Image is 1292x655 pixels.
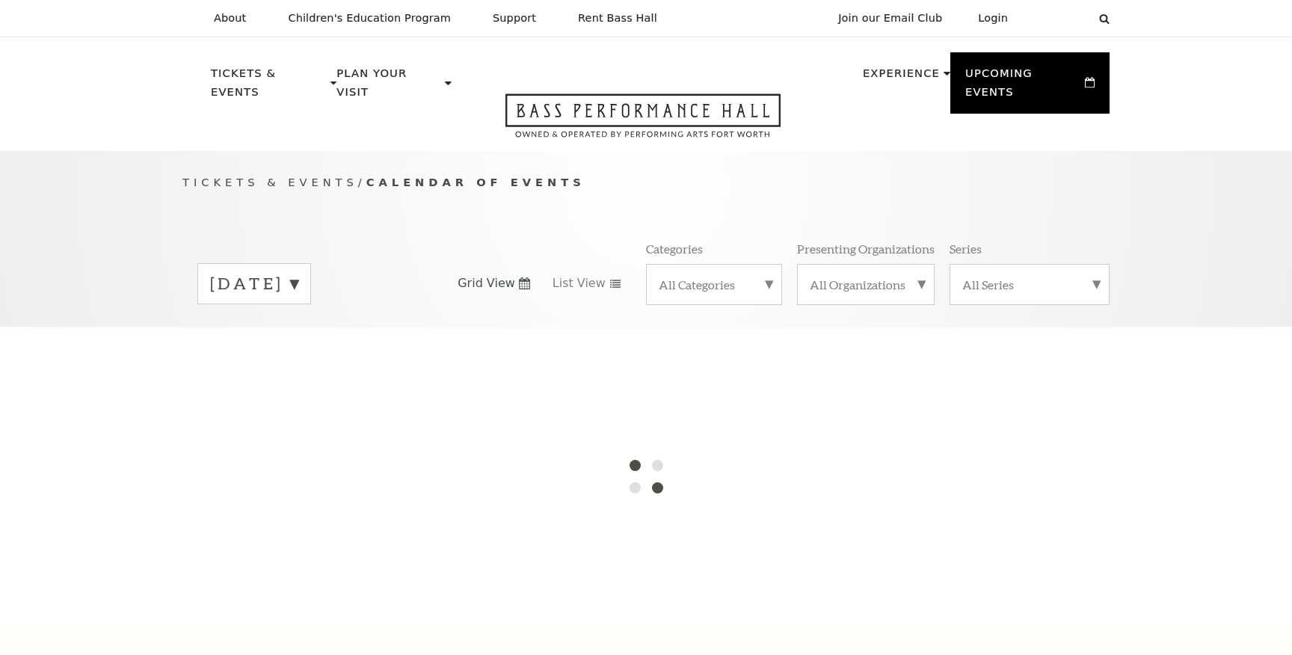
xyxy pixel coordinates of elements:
p: About [214,12,246,25]
p: Series [950,241,982,256]
span: List View [553,275,606,292]
p: Presenting Organizations [797,241,935,256]
p: / [182,173,1110,192]
label: All Categories [659,277,769,292]
p: Categories [646,241,703,256]
p: Support [493,12,536,25]
label: [DATE] [210,272,298,295]
span: Tickets & Events [182,176,358,188]
span: Grid View [458,275,515,292]
label: All Series [962,277,1097,292]
p: Experience [863,64,940,91]
p: Rent Bass Hall [578,12,657,25]
p: Tickets & Events [211,64,327,110]
label: All Organizations [810,277,922,292]
p: Children's Education Program [288,12,451,25]
p: Plan Your Visit [336,64,441,110]
span: Calendar of Events [366,176,585,188]
p: Upcoming Events [965,64,1081,110]
select: Select: [1032,11,1085,25]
